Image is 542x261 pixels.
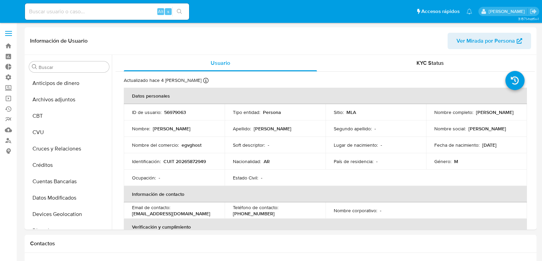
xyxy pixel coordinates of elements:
[182,142,201,148] p: egvghost
[132,126,150,132] p: Nombre :
[434,126,466,132] p: Nombre social :
[172,7,186,16] button: search-icon
[132,175,156,181] p: Ocupación :
[124,186,527,202] th: Información de contacto
[132,211,210,217] p: [EMAIL_ADDRESS][DOMAIN_NAME]
[476,109,514,115] p: [PERSON_NAME]
[26,91,112,108] button: Archivos adjuntos
[26,190,112,206] button: Datos Modificados
[211,59,230,67] span: Usuario
[233,126,251,132] p: Apellido :
[30,38,88,44] h1: Información de Usuario
[376,158,378,164] p: -
[434,109,473,115] p: Nombre completo :
[132,158,161,164] p: Identificación :
[233,158,261,164] p: Nacionalidad :
[261,175,262,181] p: -
[530,8,537,15] a: Salir
[25,7,189,16] input: Buscar usuario o caso...
[482,142,497,148] p: [DATE]
[489,8,527,15] p: sandra.chabay@mercadolibre.com
[346,109,356,115] p: MLA
[374,126,376,132] p: -
[163,158,206,164] p: CUIT 20265872949
[158,8,163,15] span: Alt
[132,204,170,211] p: Email de contacto :
[124,219,527,235] th: Verificación y cumplimiento
[26,124,112,141] button: CVU
[421,8,460,15] span: Accesos rápidos
[132,109,161,115] p: ID de usuario :
[334,207,377,214] p: Nombre corporativo :
[26,206,112,222] button: Devices Geolocation
[264,158,270,164] p: AR
[26,75,112,91] button: Anticipos de dinero
[26,141,112,157] button: Cruces y Relaciones
[32,64,37,70] button: Buscar
[334,142,378,148] p: Lugar de nacimiento :
[263,109,281,115] p: Persona
[26,173,112,190] button: Cuentas Bancarias
[434,142,479,148] p: Fecha de nacimiento :
[132,142,179,148] p: Nombre del comercio :
[153,126,190,132] p: [PERSON_NAME]
[233,204,278,211] p: Teléfono de contacto :
[417,59,444,67] span: KYC Status
[26,108,112,124] button: CBT
[381,142,382,148] p: -
[233,175,258,181] p: Estado Civil :
[468,126,506,132] p: [PERSON_NAME]
[164,109,186,115] p: 56979063
[334,158,373,164] p: País de residencia :
[124,88,527,104] th: Datos personales
[39,64,106,70] input: Buscar
[233,211,275,217] p: [PHONE_NUMBER]
[233,142,265,148] p: Soft descriptor :
[380,207,381,214] p: -
[254,126,291,132] p: [PERSON_NAME]
[167,8,169,15] span: s
[30,240,531,247] h1: Contactos
[159,175,160,181] p: -
[233,109,260,115] p: Tipo entidad :
[434,158,451,164] p: Género :
[124,77,201,84] p: Actualizado hace 4 [PERSON_NAME]
[334,109,344,115] p: Sitio :
[26,222,112,239] button: Direcciones
[268,142,269,148] p: -
[466,9,472,14] a: Notificaciones
[334,126,372,132] p: Segundo apellido :
[448,33,531,49] button: Ver Mirada por Persona
[457,33,515,49] span: Ver Mirada por Persona
[454,158,458,164] p: M
[26,157,112,173] button: Créditos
